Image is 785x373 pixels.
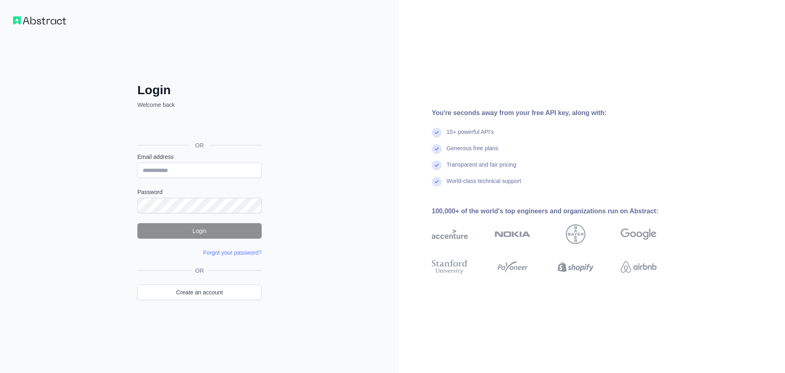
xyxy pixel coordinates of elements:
img: check mark [432,161,442,170]
div: Generous free plans [446,144,498,161]
label: Password [137,188,262,196]
a: Create an account [137,285,262,300]
img: bayer [566,224,585,244]
img: google [621,224,657,244]
img: payoneer [495,258,531,276]
h2: Login [137,83,262,97]
iframe: Sign in with Google Button [133,118,264,136]
div: 100,000+ of the world's top engineers and organizations run on Abstract: [432,206,683,216]
a: Forgot your password? [203,249,262,256]
img: stanford university [432,258,468,276]
label: Email address [137,153,262,161]
img: check mark [432,144,442,154]
img: Workflow [13,16,66,25]
img: airbnb [621,258,657,276]
div: You're seconds away from your free API key, along with: [432,108,683,118]
button: Login [137,223,262,239]
p: Welcome back [137,101,262,109]
span: OR [192,267,207,275]
img: accenture [432,224,468,244]
div: 15+ powerful API's [446,128,494,144]
div: World-class technical support [446,177,521,193]
img: shopify [558,258,594,276]
img: check mark [432,177,442,187]
img: nokia [495,224,531,244]
img: check mark [432,128,442,138]
div: Transparent and fair pricing [446,161,516,177]
span: OR [189,141,211,149]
